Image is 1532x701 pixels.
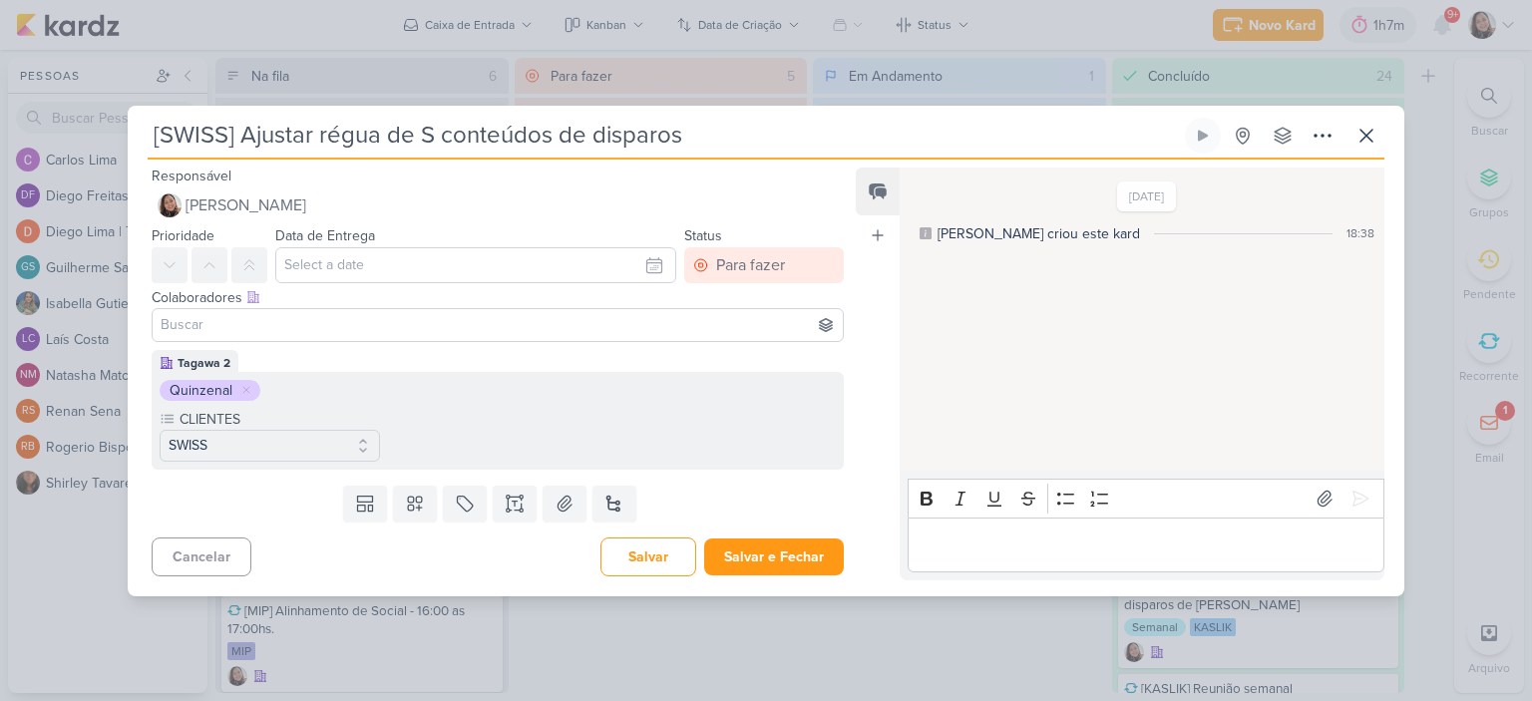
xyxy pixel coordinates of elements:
div: [PERSON_NAME] criou este kard [938,223,1140,244]
input: Buscar [157,313,839,337]
button: Cancelar [152,537,251,576]
button: Para fazer [684,247,844,283]
img: Sharlene Khoury [158,193,182,217]
label: CLIENTES [178,409,380,430]
div: Colaboradores [152,287,844,308]
div: Ligar relógio [1195,128,1211,144]
label: Responsável [152,168,231,184]
div: Editor toolbar [908,479,1384,518]
button: SWISS [160,430,380,462]
input: Select a date [275,247,676,283]
span: [PERSON_NAME] [186,193,306,217]
input: Kard Sem Título [148,118,1181,154]
div: Quinzenal [170,380,232,401]
button: Salvar [600,537,696,576]
div: Tagawa 2 [178,354,230,372]
div: 18:38 [1346,224,1374,242]
label: Status [684,227,722,244]
label: Data de Entrega [275,227,375,244]
button: [PERSON_NAME] [152,187,844,223]
label: Prioridade [152,227,214,244]
button: Salvar e Fechar [704,538,844,575]
div: Para fazer [716,253,785,277]
div: Editor editing area: main [908,518,1384,572]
